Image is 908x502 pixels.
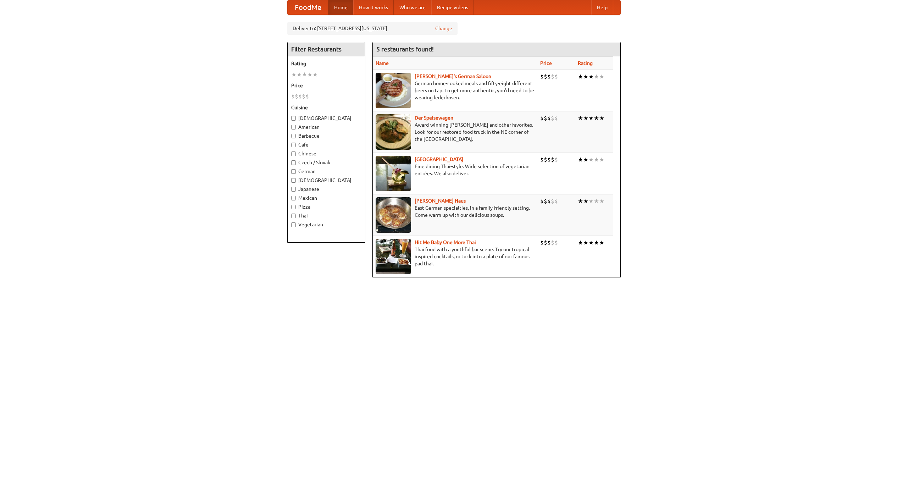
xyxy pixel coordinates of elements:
b: Der Speisewagen [415,115,453,121]
li: $ [547,156,551,164]
label: Barbecue [291,132,361,139]
li: $ [544,197,547,205]
img: esthers.jpg [376,73,411,108]
input: [DEMOGRAPHIC_DATA] [291,116,296,121]
li: ★ [583,197,588,205]
li: $ [544,239,547,247]
li: ★ [588,114,594,122]
p: Fine dining Thai-style. Wide selection of vegetarian entrées. We also deliver. [376,163,535,177]
li: ★ [588,156,594,164]
ng-pluralize: 5 restaurants found! [376,46,434,53]
li: $ [551,114,554,122]
li: $ [305,93,309,100]
li: ★ [588,197,594,205]
li: ★ [588,239,594,247]
li: $ [551,239,554,247]
label: American [291,123,361,131]
h5: Price [291,82,361,89]
label: [DEMOGRAPHIC_DATA] [291,115,361,122]
a: Recipe videos [431,0,474,15]
li: $ [544,114,547,122]
li: ★ [583,239,588,247]
li: ★ [578,156,583,164]
li: ★ [578,239,583,247]
a: Rating [578,60,593,66]
h5: Cuisine [291,104,361,111]
li: $ [544,156,547,164]
li: ★ [578,197,583,205]
li: $ [551,73,554,81]
li: $ [551,156,554,164]
li: $ [554,197,558,205]
li: $ [554,156,558,164]
label: German [291,168,361,175]
li: ★ [599,73,604,81]
label: Vegetarian [291,221,361,228]
div: Deliver to: [STREET_ADDRESS][US_STATE] [287,22,458,35]
input: Japanese [291,187,296,192]
li: ★ [291,71,297,78]
li: ★ [583,114,588,122]
li: $ [540,156,544,164]
p: Thai food with a youthful bar scene. Try our tropical inspired cocktails, or tuck into a plate of... [376,246,535,267]
li: $ [291,93,295,100]
a: Home [328,0,353,15]
input: German [291,169,296,174]
a: [PERSON_NAME] Haus [415,198,466,204]
li: $ [544,73,547,81]
img: kohlhaus.jpg [376,197,411,233]
li: ★ [583,156,588,164]
a: Who we are [394,0,431,15]
li: $ [554,114,558,122]
label: Cafe [291,141,361,148]
li: ★ [312,71,318,78]
label: Czech / Slovak [291,159,361,166]
label: Japanese [291,186,361,193]
li: ★ [302,71,307,78]
a: [GEOGRAPHIC_DATA] [415,156,463,162]
li: $ [540,239,544,247]
h4: Filter Restaurants [288,42,365,56]
li: ★ [594,114,599,122]
li: ★ [594,239,599,247]
h5: Rating [291,60,361,67]
li: ★ [578,114,583,122]
li: ★ [594,156,599,164]
li: $ [547,197,551,205]
a: [PERSON_NAME]'s German Saloon [415,73,491,79]
li: ★ [599,156,604,164]
img: satay.jpg [376,156,411,191]
li: ★ [594,73,599,81]
li: ★ [297,71,302,78]
li: ★ [599,114,604,122]
li: $ [551,197,554,205]
a: Change [435,25,452,32]
input: Barbecue [291,134,296,138]
label: Chinese [291,150,361,157]
li: $ [554,73,558,81]
input: American [291,125,296,129]
input: Czech / Slovak [291,160,296,165]
p: East German specialties, in a family-friendly setting. Come warm up with our delicious soups. [376,204,535,219]
a: Hit Me Baby One More Thai [415,239,476,245]
input: Cafe [291,143,296,147]
li: ★ [599,239,604,247]
a: Name [376,60,389,66]
label: Pizza [291,203,361,210]
input: Vegetarian [291,222,296,227]
a: Help [591,0,613,15]
li: ★ [583,73,588,81]
a: Price [540,60,552,66]
a: FoodMe [288,0,328,15]
li: ★ [588,73,594,81]
li: $ [540,197,544,205]
input: Pizza [291,205,296,209]
li: $ [547,239,551,247]
input: Thai [291,214,296,218]
input: [DEMOGRAPHIC_DATA] [291,178,296,183]
li: ★ [599,197,604,205]
label: Thai [291,212,361,219]
label: Mexican [291,194,361,202]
